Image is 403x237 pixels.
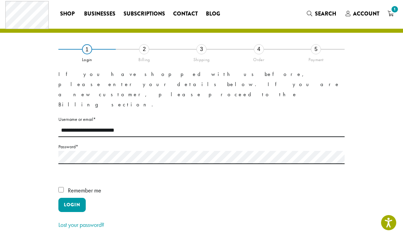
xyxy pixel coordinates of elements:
[56,8,80,19] a: Shop
[311,44,321,54] div: 5
[58,69,345,110] p: If you have shopped with us before, please enter your details below. If you are a new customer, p...
[196,44,207,54] div: 3
[58,198,86,212] button: Login
[230,54,288,62] div: Order
[82,44,92,54] div: 1
[60,10,75,18] span: Shop
[58,115,345,124] label: Username or email
[173,10,198,18] span: Contact
[303,8,342,19] a: Search
[84,10,115,18] span: Businesses
[390,5,399,14] span: 1
[124,10,165,18] span: Subscriptions
[173,54,230,62] div: Shipping
[254,44,264,54] div: 4
[68,186,101,194] span: Remember me
[206,10,220,18] span: Blog
[287,54,345,62] div: Payment
[139,44,149,54] div: 2
[116,54,173,62] div: Billing
[315,10,336,18] span: Search
[58,142,345,151] label: Password
[58,221,104,229] a: Lost your password?
[58,187,64,192] input: Remember me
[353,10,379,18] span: Account
[58,54,116,62] div: Login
